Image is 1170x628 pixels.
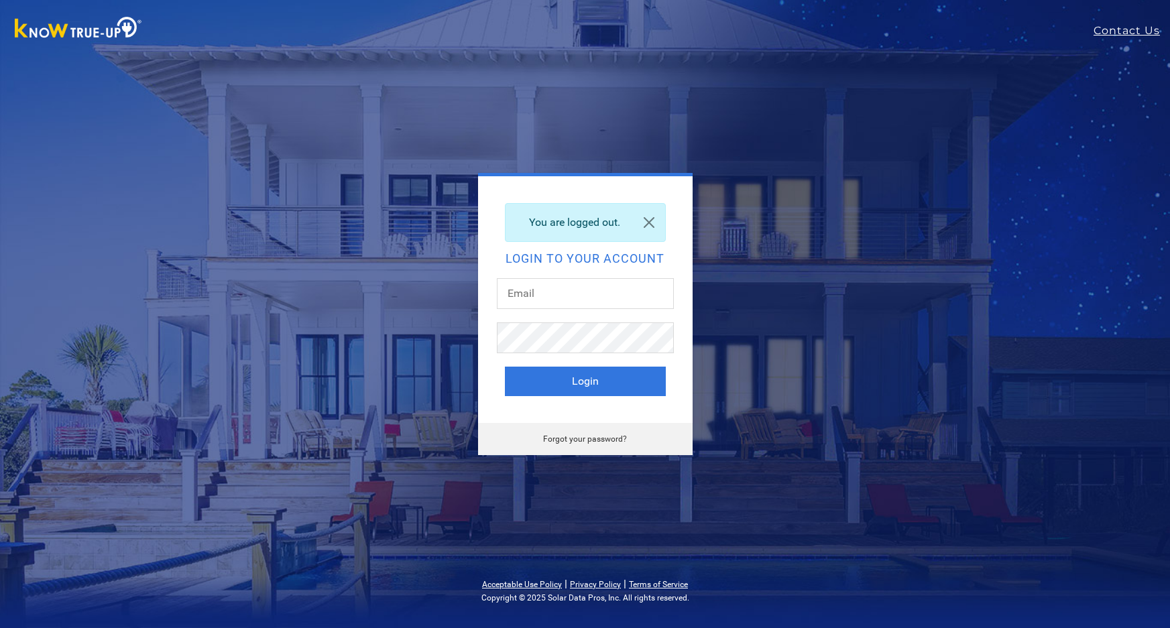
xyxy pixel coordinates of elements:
img: Know True-Up [8,14,149,44]
a: Close [633,204,665,241]
a: Privacy Policy [570,580,621,589]
a: Forgot your password? [543,434,627,444]
div: You are logged out. [505,203,666,242]
button: Login [505,367,666,396]
a: Terms of Service [629,580,688,589]
span: | [624,577,626,590]
a: Acceptable Use Policy [482,580,562,589]
input: Email [497,278,674,309]
h2: Login to your account [505,253,666,265]
a: Contact Us [1094,23,1170,39]
span: | [565,577,567,590]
